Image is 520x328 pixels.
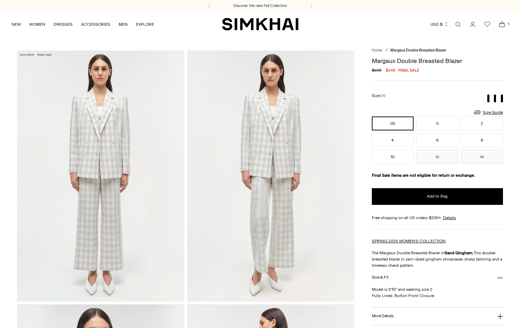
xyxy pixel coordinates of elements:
h3: Size & Fit [372,275,389,280]
a: WOMEN [29,17,45,32]
a: Wishlist [480,17,494,31]
button: 14 [461,150,503,164]
button: Size & Fit [372,269,503,286]
a: NEW [11,17,21,32]
a: Home [372,48,382,53]
button: 00 [372,117,414,130]
div: Free shipping on all US orders $200+ [372,215,503,221]
p: Model is 5'10" and wearing size 2 Fully Lined, Button Front Closure [372,286,503,299]
span: 1 [505,21,512,27]
a: DRESSES [54,17,73,32]
a: Open cart modal [495,17,509,31]
button: Add to Bag [372,188,503,205]
button: 10 [372,150,414,164]
div: / [386,48,387,54]
button: 0 [416,117,458,130]
a: Open search modal [451,17,465,31]
label: Size: [372,93,386,99]
span: 00 [381,94,386,98]
h3: More Details [372,314,394,318]
button: 6 [416,133,458,147]
img: Margaux Double Breasted Blazer [187,50,354,301]
a: EXPLORE [136,17,154,32]
button: 12 [416,150,458,164]
button: More Details [372,307,503,325]
a: ACCESSORIES [81,17,110,32]
button: 4 [372,133,414,147]
span: Add to Bag [427,193,448,199]
a: SPRING 2025 WOMEN'S COLLECTION [372,239,446,243]
img: Margaux Double Breasted Blazer [17,50,184,301]
s: $695 [372,67,382,73]
p: The Margaux Double Breasted Blazer in This double-breasted blazer in yarn-dyed gingham showcases ... [372,250,503,269]
button: 8 [461,133,503,147]
strong: Final Sale items are not eligible for return or exchange. [372,173,475,178]
a: Details [443,215,456,221]
strong: Sand Gingham. [445,250,473,255]
button: 2 [461,117,503,130]
a: Discover the new Fall Collection [233,3,287,9]
h1: Margaux Double Breasted Blazer [372,58,503,64]
nav: breadcrumbs [372,48,503,54]
button: USD $ [430,17,449,32]
a: MEN [119,17,128,32]
span: $348 [386,67,395,73]
a: SIMKHAI [222,17,298,31]
span: Margaux Double Breasted Blazer [390,48,446,53]
a: Size Guide [473,108,503,117]
a: Go to the account page [466,17,480,31]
